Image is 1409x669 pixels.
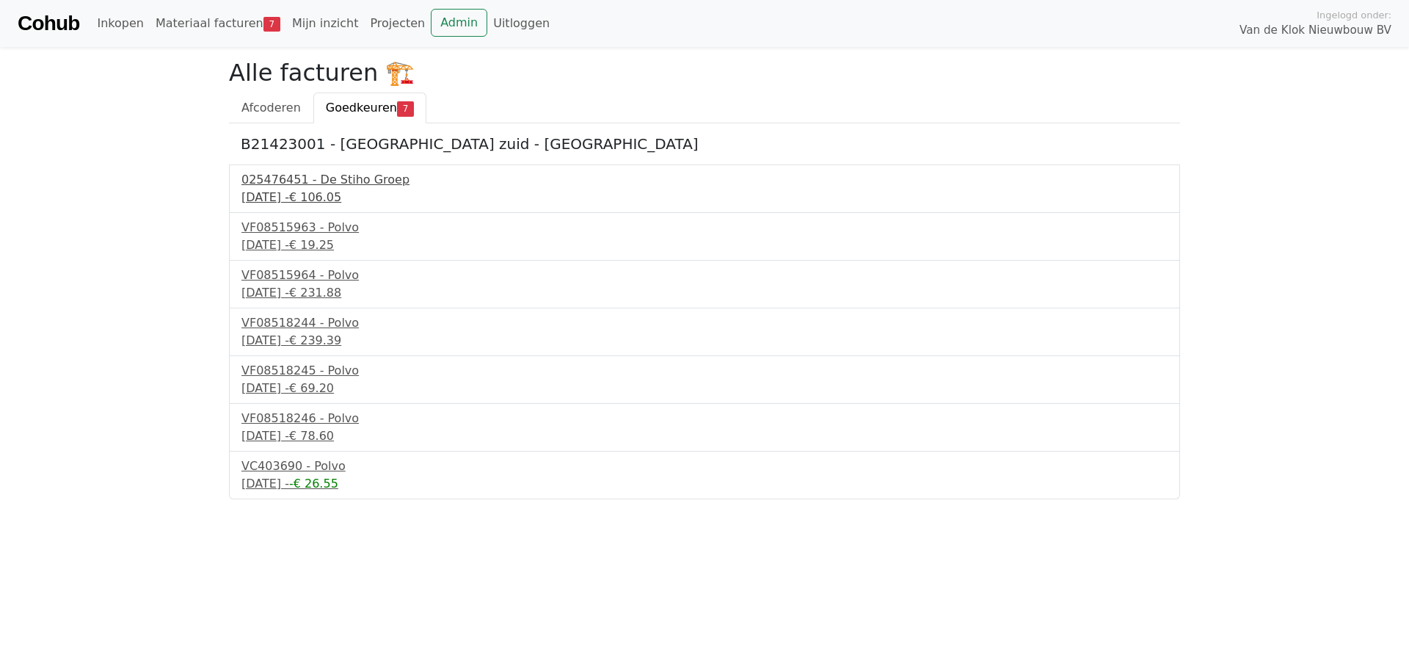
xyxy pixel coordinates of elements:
div: [DATE] - [241,380,1168,397]
a: VF08518246 - Polvo[DATE] -€ 78.60 [241,410,1168,445]
a: Projecten [364,9,431,38]
span: Goedkeuren [326,101,397,115]
span: € 78.60 [289,429,334,443]
span: -€ 26.55 [289,477,338,491]
a: 025476451 - De Stiho Groep[DATE] -€ 106.05 [241,171,1168,206]
span: Ingelogd onder: [1317,8,1391,22]
a: Admin [431,9,487,37]
span: € 69.20 [289,381,334,395]
div: [DATE] - [241,284,1168,302]
div: VF08515963 - Polvo [241,219,1168,236]
a: VC403690 - Polvo[DATE] --€ 26.55 [241,458,1168,493]
a: Goedkeuren7 [313,93,426,123]
span: Afcoderen [241,101,301,115]
a: VF08515964 - Polvo[DATE] -€ 231.88 [241,267,1168,302]
h5: B21423001 - [GEOGRAPHIC_DATA] zuid - [GEOGRAPHIC_DATA] [241,135,1168,153]
div: VF08515964 - Polvo [241,267,1168,284]
span: 7 [397,101,414,116]
div: VF08518246 - Polvo [241,410,1168,427]
div: [DATE] - [241,475,1168,493]
span: € 231.88 [289,286,341,300]
div: VF08518244 - Polvo [241,314,1168,332]
a: VF08518244 - Polvo[DATE] -€ 239.39 [241,314,1168,350]
a: VF08518245 - Polvo[DATE] -€ 69.20 [241,362,1168,397]
div: [DATE] - [241,236,1168,254]
h2: Alle facturen 🏗️ [229,59,1180,87]
span: € 19.25 [289,238,334,252]
a: Inkopen [91,9,149,38]
div: [DATE] - [241,189,1168,206]
span: 7 [263,17,280,32]
a: Afcoderen [229,93,313,123]
div: VF08518245 - Polvo [241,362,1168,380]
div: VC403690 - Polvo [241,458,1168,475]
div: [DATE] - [241,427,1168,445]
a: Cohub [18,6,79,41]
div: 025476451 - De Stiho Groep [241,171,1168,189]
span: € 239.39 [289,333,341,347]
a: Mijn inzicht [286,9,365,38]
a: Materiaal facturen7 [150,9,286,38]
span: Van de Klok Nieuwbouw BV [1239,22,1391,39]
a: VF08515963 - Polvo[DATE] -€ 19.25 [241,219,1168,254]
div: [DATE] - [241,332,1168,350]
a: Uitloggen [487,9,556,38]
span: € 106.05 [289,190,341,204]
